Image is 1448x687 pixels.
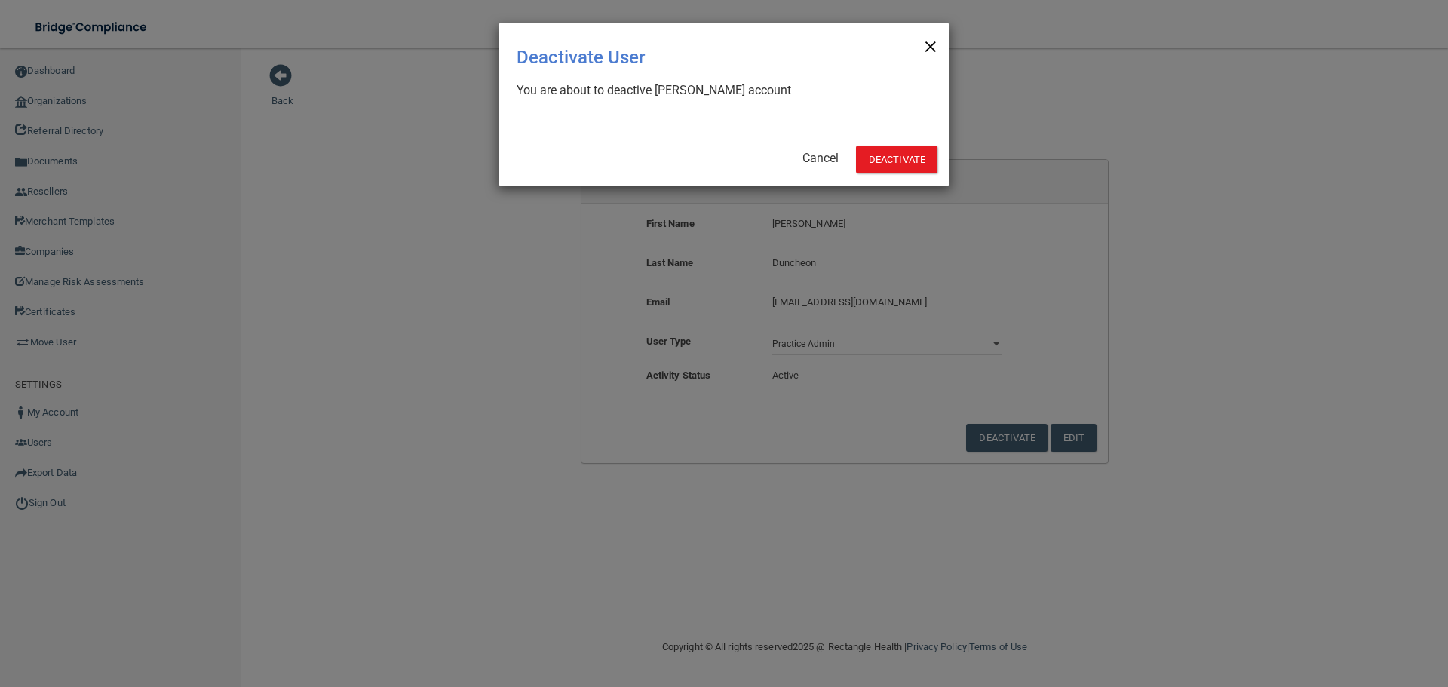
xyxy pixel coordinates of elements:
a: Cancel [802,151,839,165]
div: You are about to deactive [PERSON_NAME] account [517,82,919,99]
div: Deactivate User [517,35,870,79]
iframe: Drift Widget Chat Controller [1187,580,1430,640]
span: × [924,29,937,60]
button: Deactivate [856,146,937,173]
